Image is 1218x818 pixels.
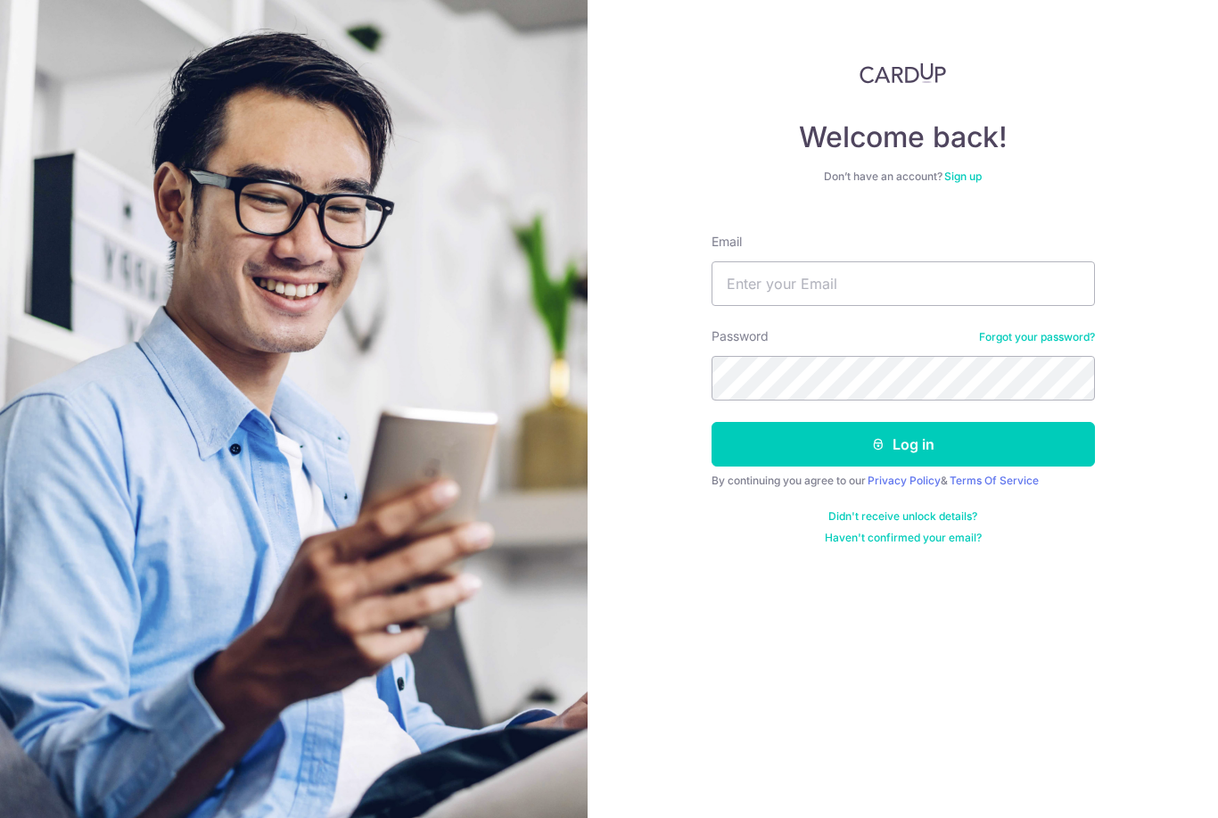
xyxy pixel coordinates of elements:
label: Password [712,327,769,345]
a: Sign up [944,169,982,183]
div: Don’t have an account? [712,169,1095,184]
a: Privacy Policy [868,474,941,487]
a: Forgot your password? [979,330,1095,344]
a: Didn't receive unlock details? [828,509,977,524]
a: Terms Of Service [950,474,1039,487]
button: Log in [712,422,1095,467]
img: CardUp Logo [860,62,947,84]
input: Enter your Email [712,261,1095,306]
div: By continuing you agree to our & [712,474,1095,488]
a: Haven't confirmed your email? [825,531,982,545]
label: Email [712,233,742,251]
h4: Welcome back! [712,120,1095,155]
